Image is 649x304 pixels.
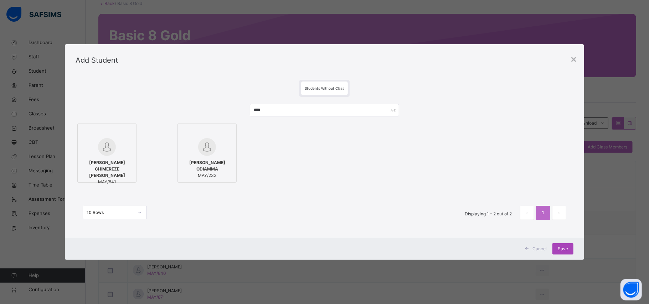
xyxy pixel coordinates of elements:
[181,172,233,179] span: MAY/233
[81,179,133,185] span: MAY/841
[520,206,534,220] li: 上一页
[552,206,566,220] button: next page
[76,56,118,64] span: Add Student
[520,206,534,220] button: prev page
[81,159,133,179] span: [PERSON_NAME] CHIMEREZE [PERSON_NAME]
[181,159,233,172] span: [PERSON_NAME] ODIAMMA
[558,246,568,252] span: Save
[198,138,216,156] img: default.svg
[540,208,546,217] a: 1
[98,138,116,156] img: default.svg
[87,209,134,216] div: 10 Rows
[552,206,566,220] li: 下一页
[532,246,547,252] span: Cancel
[305,86,344,90] span: Students Without Class
[459,206,517,220] li: Displaying 1 - 2 out of 2
[536,206,550,220] li: 1
[620,279,642,300] button: Open asap
[570,51,577,66] div: ×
